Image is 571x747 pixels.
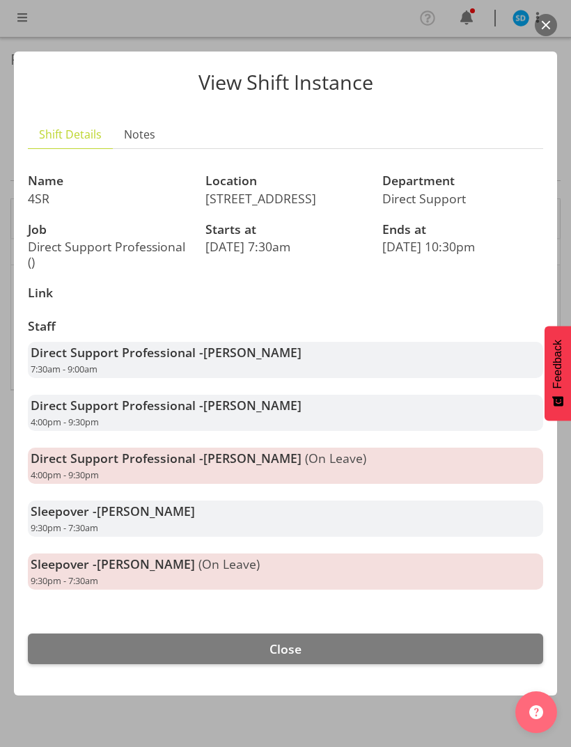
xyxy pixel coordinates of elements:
[552,340,564,388] span: Feedback
[28,634,543,664] button: Close
[545,326,571,420] button: Feedback - Show survey
[31,521,98,534] span: 9:30pm - 7:30am
[529,705,543,719] img: help-xxl-2.png
[382,239,543,254] p: [DATE] 10:30pm
[203,397,302,414] span: [PERSON_NAME]
[28,239,189,269] p: Direct Support Professional ()
[97,503,195,519] span: [PERSON_NAME]
[31,503,195,519] strong: Sleepover -
[31,469,99,481] span: 4:00pm - 9:30pm
[382,174,543,188] h3: Department
[31,363,97,375] span: 7:30am - 9:00am
[203,450,302,466] span: [PERSON_NAME]
[31,416,99,428] span: 4:00pm - 9:30pm
[28,191,189,206] p: 4SR
[203,344,302,361] span: [PERSON_NAME]
[305,450,366,466] span: (On Leave)
[205,223,366,237] h3: Starts at
[97,556,195,572] span: [PERSON_NAME]
[205,174,366,188] h3: Location
[382,223,543,237] h3: Ends at
[31,344,302,361] strong: Direct Support Professional -
[124,126,155,143] span: Notes
[28,223,189,237] h3: Job
[28,286,189,300] h3: Link
[31,450,302,466] strong: Direct Support Professional -
[31,397,302,414] strong: Direct Support Professional -
[205,191,366,206] p: [STREET_ADDRESS]
[28,174,189,188] h3: Name
[382,191,543,206] p: Direct Support
[205,239,366,254] p: [DATE] 7:30am
[31,574,98,587] span: 9:30pm - 7:30am
[28,72,543,93] p: View Shift Instance
[198,556,260,572] span: (On Leave)
[269,640,302,657] span: Close
[28,320,543,333] h3: Staff
[31,556,195,572] strong: Sleepover -
[39,126,102,143] span: Shift Details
